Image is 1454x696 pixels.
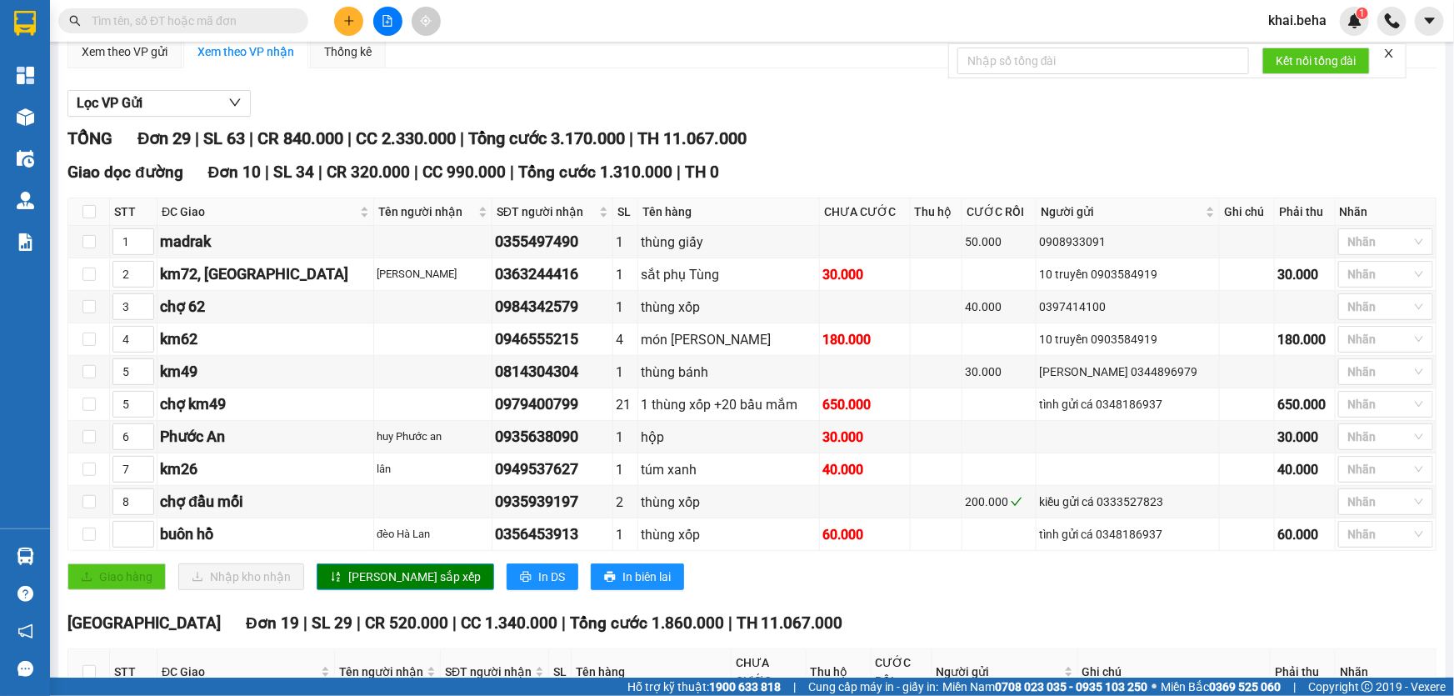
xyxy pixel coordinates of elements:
button: file-add [373,7,402,36]
div: món [PERSON_NAME] [641,329,817,350]
div: 180.000 [822,329,907,350]
span: CC 1.340.000 [461,613,557,633]
td: kim Nhật [374,258,492,291]
button: uploadGiao hàng [67,563,166,590]
div: 0363244416 [495,263,610,286]
div: 1 [616,459,635,480]
span: notification [17,623,33,639]
span: Giao dọc đường [67,163,183,182]
div: 1 [616,362,635,383]
div: 0984342579 [495,295,610,318]
span: TH 0 [685,163,719,182]
div: 0946555215 [495,328,610,351]
span: | [629,128,633,148]
span: Đơn 19 [246,613,299,633]
div: 0935638090 [495,425,610,448]
div: 650.000 [1277,394,1332,415]
span: TH 11.067.000 [737,613,843,633]
div: 1 [616,427,635,448]
span: SL 29 [312,613,352,633]
span: copyright [1362,681,1373,693]
td: 0814304304 [492,356,613,388]
div: Nhãn [1340,203,1432,221]
div: [PERSON_NAME] 0344896979 [1039,363,1217,381]
div: thùng xốp [641,524,817,545]
div: 60.000 [1277,524,1332,545]
th: Tên hàng [572,649,732,695]
div: thùng xốp [641,297,817,318]
div: lân [377,461,489,478]
div: 30.000 [965,363,1033,381]
th: STT [110,198,157,226]
img: warehouse-icon [17,108,34,126]
span: | [728,613,732,633]
button: plus [334,7,363,36]
strong: 0708 023 035 - 0935 103 250 [995,680,1147,693]
div: 650.000 [822,394,907,415]
div: 1 [616,297,635,318]
span: Tổng cước 3.170.000 [468,128,625,148]
div: chợ 62 [160,295,371,318]
span: SL 63 [203,128,245,148]
th: CƯỚC RỒI [962,198,1037,226]
button: printerIn biên lai [591,563,684,590]
div: 10 truyền 0903584919 [1039,330,1217,348]
span: Hỗ trợ kỹ thuật: [627,678,781,696]
div: hộp [641,427,817,448]
div: thùng giấy [641,232,817,253]
button: aim [412,7,441,36]
div: thùng xốp [641,492,817,513]
span: In DS [538,568,565,586]
th: STT [110,649,157,695]
button: Lọc VP Gửi [67,90,251,117]
span: | [265,163,269,182]
span: | [347,128,352,148]
span: SĐT người nhận [497,203,596,221]
div: 1 [616,524,635,545]
th: CƯỚC RỒI [872,649,932,695]
span: | [357,613,361,633]
td: huy Phước an [374,421,492,453]
span: SĐT người nhận [445,663,532,681]
td: 0356453913 [492,518,613,551]
button: caret-down [1415,7,1444,36]
span: Tổng cước 1.860.000 [570,613,724,633]
span: TH 11.067.000 [637,128,747,148]
th: SL [549,649,572,695]
span: Miền Bắc [1161,678,1281,696]
span: | [195,128,199,148]
div: 1 [616,232,635,253]
div: km49 [160,360,371,383]
div: 0935939197 [495,490,610,513]
td: 0935939197 [492,486,613,518]
div: 1 thùng xốp +20 bầu mắm [641,394,817,415]
div: km72, [GEOGRAPHIC_DATA] [160,263,371,286]
span: | [460,128,464,148]
div: 30.000 [1277,264,1332,285]
div: Xem theo VP nhận [197,43,294,61]
th: SL [613,198,638,226]
div: 4 [616,329,635,350]
div: km62 [160,328,371,351]
div: 2 [616,492,635,513]
button: printerIn DS [507,563,578,590]
div: 40.000 [822,459,907,480]
div: kiều gửi cá 0333527823 [1039,493,1217,511]
th: CHƯA CƯỚC [732,649,806,695]
div: 0355497490 [495,230,610,253]
img: solution-icon [17,233,34,251]
span: [GEOGRAPHIC_DATA] [67,613,221,633]
span: Cung cấp máy in - giấy in: [808,678,938,696]
div: buôn hồ [160,523,371,546]
span: khai.beha [1255,10,1340,31]
strong: 1900 633 818 [709,680,781,693]
span: | [318,163,322,182]
img: warehouse-icon [17,548,34,565]
div: túm xanh [641,459,817,480]
span: ⚪️ [1152,683,1157,690]
div: 0814304304 [495,360,610,383]
span: | [510,163,514,182]
td: 0984342579 [492,291,613,323]
th: CHƯA CƯỚC [820,198,910,226]
img: warehouse-icon [17,192,34,209]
